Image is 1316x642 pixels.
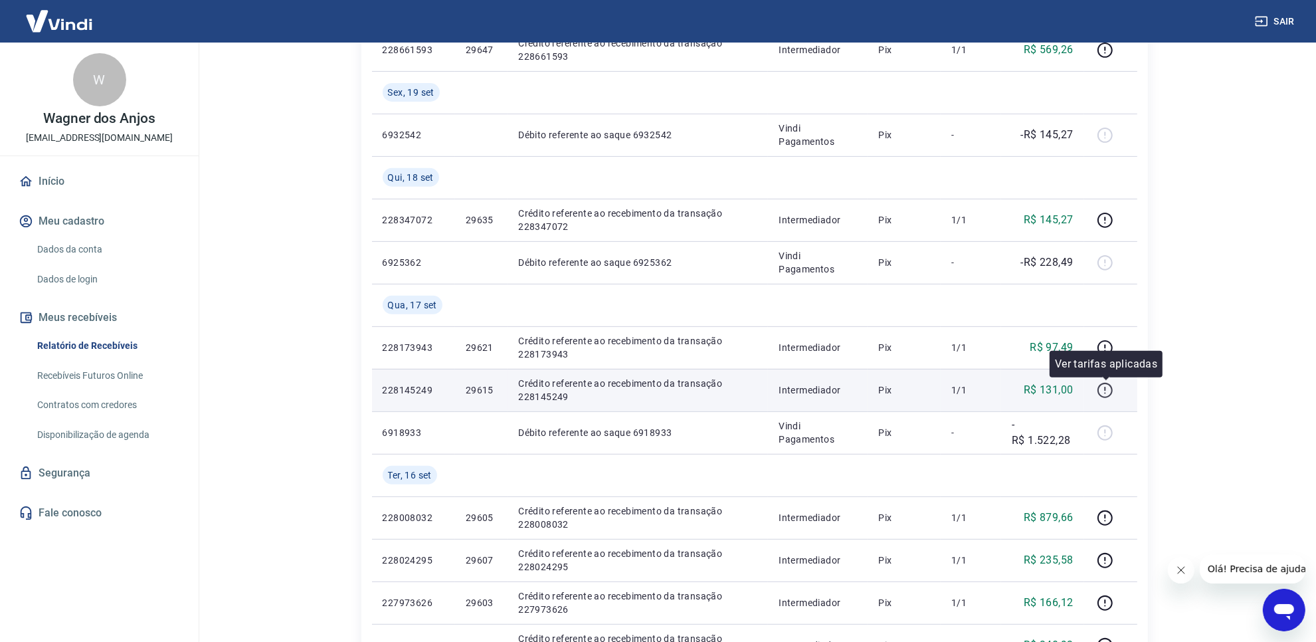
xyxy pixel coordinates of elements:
[383,128,444,142] p: 6932542
[878,43,930,56] p: Pix
[1012,417,1073,449] p: -R$ 1.522,28
[383,341,444,354] p: 228173943
[16,498,183,528] a: Fale conosco
[951,596,990,609] p: 1/1
[1024,42,1074,58] p: R$ 569,26
[73,53,126,106] div: W
[16,207,183,236] button: Meu cadastro
[878,554,930,567] p: Pix
[1030,340,1073,356] p: R$ 97,49
[16,459,183,488] a: Segurança
[951,383,990,397] p: 1/1
[878,213,930,227] p: Pix
[388,171,434,184] span: Qui, 18 set
[383,256,444,269] p: 6925362
[1024,552,1074,568] p: R$ 235,58
[32,266,183,293] a: Dados de login
[779,341,857,354] p: Intermediador
[383,511,444,524] p: 228008032
[779,596,857,609] p: Intermediador
[518,207,757,233] p: Crédito referente ao recebimento da transação 228347072
[518,426,757,439] p: Débito referente ao saque 6918933
[1055,356,1157,372] p: Ver tarifas aplicadas
[1021,127,1074,143] p: -R$ 145,27
[878,596,930,609] p: Pix
[518,504,757,531] p: Crédito referente ao recebimento da transação 228008032
[466,596,497,609] p: 29603
[466,383,497,397] p: 29615
[1024,510,1074,526] p: R$ 879,66
[466,213,497,227] p: 29635
[951,256,990,269] p: -
[779,419,857,446] p: Vindi Pagamentos
[383,43,444,56] p: 228661593
[388,298,437,312] span: Qua, 17 set
[26,131,173,145] p: [EMAIL_ADDRESS][DOMAIN_NAME]
[779,511,857,524] p: Intermediador
[779,43,857,56] p: Intermediador
[518,256,757,269] p: Débito referente ao saque 6925362
[32,391,183,419] a: Contratos com credores
[383,426,444,439] p: 6918933
[32,332,183,360] a: Relatório de Recebíveis
[466,43,497,56] p: 29647
[518,547,757,574] p: Crédito referente ao recebimento da transação 228024295
[951,426,990,439] p: -
[32,421,183,449] a: Disponibilização de agenda
[878,256,930,269] p: Pix
[878,511,930,524] p: Pix
[1024,595,1074,611] p: R$ 166,12
[1024,382,1074,398] p: R$ 131,00
[383,596,444,609] p: 227973626
[388,86,434,99] span: Sex, 19 set
[466,511,497,524] p: 29605
[1263,589,1305,631] iframe: Botão para abrir a janela de mensagens
[878,341,930,354] p: Pix
[878,426,930,439] p: Pix
[16,303,183,332] button: Meus recebíveis
[388,469,432,482] span: Ter, 16 set
[32,236,183,263] a: Dados da conta
[878,128,930,142] p: Pix
[518,128,757,142] p: Débito referente ao saque 6932542
[8,9,112,20] span: Olá! Precisa de ajuda?
[383,213,444,227] p: 228347072
[1168,557,1194,584] iframe: Fechar mensagem
[1252,9,1300,34] button: Sair
[16,1,102,41] img: Vindi
[518,334,757,361] p: Crédito referente ao recebimento da transação 228173943
[779,122,857,148] p: Vindi Pagamentos
[951,43,990,56] p: 1/1
[951,341,990,354] p: 1/1
[43,112,155,126] p: Wagner dos Anjos
[16,167,183,196] a: Início
[518,377,757,403] p: Crédito referente ao recebimento da transação 228145249
[951,128,990,142] p: -
[951,511,990,524] p: 1/1
[779,383,857,397] p: Intermediador
[466,341,497,354] p: 29621
[779,213,857,227] p: Intermediador
[383,383,444,397] p: 228145249
[1021,255,1074,270] p: -R$ 228,49
[878,383,930,397] p: Pix
[1200,554,1305,584] iframe: Mensagem da empresa
[779,554,857,567] p: Intermediador
[518,37,757,63] p: Crédito referente ao recebimento da transação 228661593
[518,589,757,616] p: Crédito referente ao recebimento da transação 227973626
[951,554,990,567] p: 1/1
[466,554,497,567] p: 29607
[383,554,444,567] p: 228024295
[779,249,857,276] p: Vindi Pagamentos
[1024,212,1074,228] p: R$ 145,27
[951,213,990,227] p: 1/1
[32,362,183,389] a: Recebíveis Futuros Online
